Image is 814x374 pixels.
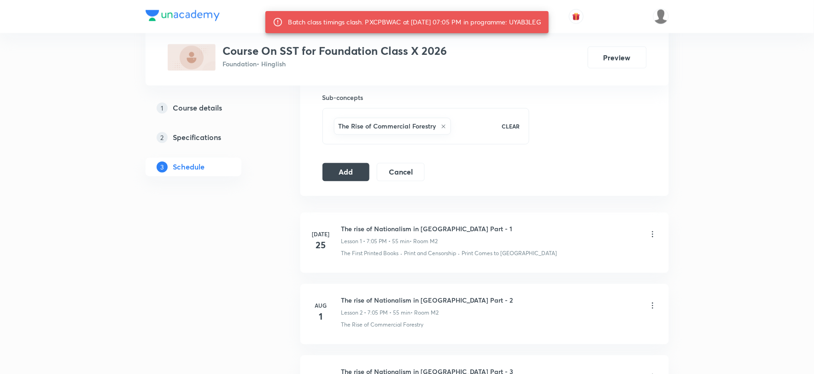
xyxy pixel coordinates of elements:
p: The Rise of Commercial Forestry [341,321,424,329]
h4: 25 [312,239,330,252]
div: Batch class timings clash. PXCPBWAC at [DATE] 07:05 PM in programme: UYAB3LEG [288,14,542,30]
img: avatar [572,12,580,21]
a: 2Specifications [146,129,271,147]
p: 3 [157,162,168,173]
p: Foundation • Hinglish [223,59,447,69]
button: Cancel [377,163,424,181]
button: Add [322,163,370,181]
h6: The Rise of Commercial Forestry [339,122,436,131]
h4: 1 [312,310,330,324]
div: · [458,250,460,258]
p: 2 [157,132,168,143]
img: Vivek Patil [653,9,669,24]
p: Lesson 1 • 7:05 PM • 55 min [341,238,410,246]
img: 3505505B-6804-4CCB-86D0-ED23CB8B674C_plus.png [168,44,216,71]
p: • Room M2 [411,309,439,317]
p: • Room M2 [410,238,438,246]
a: Company Logo [146,10,220,23]
h6: The rise of Nationalism in [GEOGRAPHIC_DATA] Part - 1 [341,224,513,234]
h6: The rise of Nationalism in [GEOGRAPHIC_DATA] Part - 2 [341,296,513,305]
img: Company Logo [146,10,220,21]
p: 1 [157,103,168,114]
p: Print Comes to [GEOGRAPHIC_DATA] [462,250,557,258]
a: 1Course details [146,99,271,117]
p: Lesson 2 • 7:05 PM • 55 min [341,309,411,317]
button: avatar [569,9,584,24]
p: The First Printed Books [341,250,399,258]
h6: Sub-concepts [322,93,530,103]
p: Print and Censorship [404,250,457,258]
h6: [DATE] [312,230,330,239]
h5: Course details [173,103,223,114]
h3: Course On SST for Foundation Class X 2026 [223,44,447,58]
div: · [401,250,403,258]
h5: Specifications [173,132,222,143]
p: CLEAR [502,123,520,131]
h6: Aug [312,302,330,310]
button: Preview [588,47,647,69]
h5: Schedule [173,162,205,173]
